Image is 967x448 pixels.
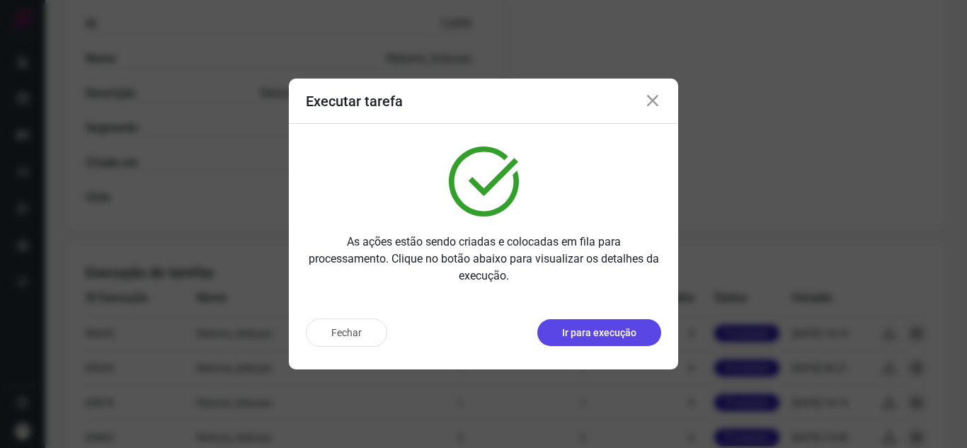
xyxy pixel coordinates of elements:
[306,234,661,285] p: As ações estão sendo criadas e colocadas em fila para processamento. Clique no botão abaixo para ...
[306,93,403,110] h3: Executar tarefa
[537,319,661,346] button: Ir para execução
[562,326,636,340] p: Ir para execução
[449,147,519,217] img: verified.svg
[306,318,387,347] button: Fechar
